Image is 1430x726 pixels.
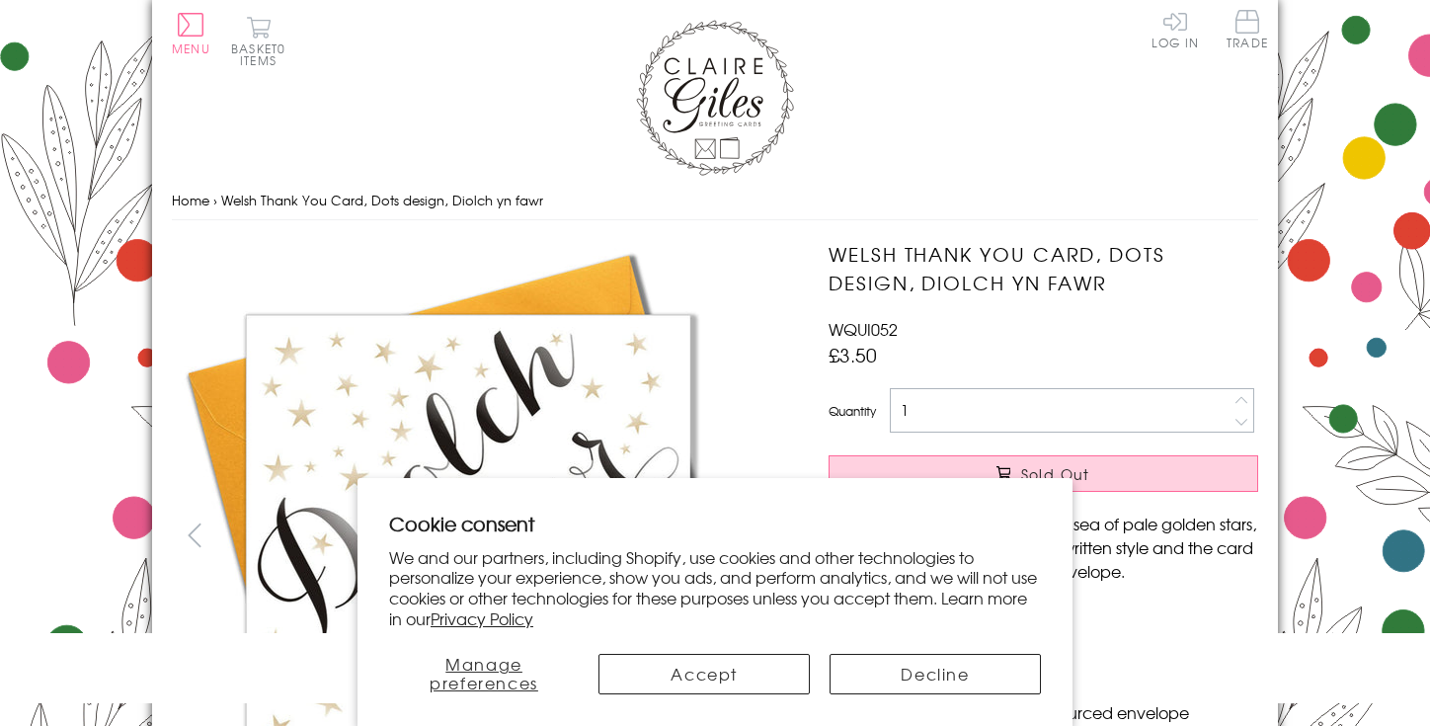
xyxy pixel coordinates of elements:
h1: Welsh Thank You Card, Dots design, Diolch yn fawr [829,240,1258,297]
span: Manage preferences [430,652,538,694]
button: Menu [172,13,210,54]
a: Log In [1152,10,1199,48]
span: › [213,191,217,209]
button: Accept [598,654,810,694]
p: We and our partners, including Shopify, use cookies and other technologies to personalize your ex... [389,547,1041,629]
img: Claire Giles Greetings Cards [636,20,794,176]
span: Trade [1227,10,1268,48]
button: Decline [830,654,1041,694]
span: 0 items [240,40,285,69]
nav: breadcrumbs [172,181,1258,221]
span: WQUI052 [829,317,898,341]
button: Sold Out [829,455,1258,492]
label: Quantity [829,402,876,420]
span: Welsh Thank You Card, Dots design, Diolch yn fawr [221,191,543,209]
button: Basket0 items [231,16,285,66]
a: Trade [1227,10,1268,52]
span: Menu [172,40,210,57]
span: £3.50 [829,341,877,368]
a: Privacy Policy [431,606,533,630]
a: Home [172,191,209,209]
span: Sold Out [1021,464,1090,484]
button: prev [172,513,216,557]
h2: Cookie consent [389,510,1041,537]
button: Manage preferences [389,654,579,694]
